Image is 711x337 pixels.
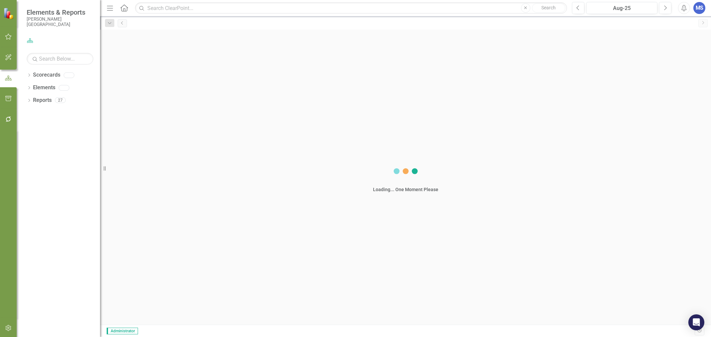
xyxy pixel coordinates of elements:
small: [PERSON_NAME][GEOGRAPHIC_DATA] [27,16,93,27]
a: Elements [33,84,55,92]
a: Scorecards [33,71,60,79]
button: MS [693,2,705,14]
button: Search [532,3,565,13]
div: 27 [55,98,66,103]
input: Search Below... [27,53,93,65]
img: ClearPoint Strategy [3,8,15,19]
div: Aug-25 [589,4,655,12]
span: Search [541,5,556,10]
input: Search ClearPoint... [135,2,567,14]
span: Elements & Reports [27,8,93,16]
a: Reports [33,97,52,104]
div: Loading... One Moment Please [373,186,438,193]
span: Administrator [107,328,138,334]
button: Aug-25 [586,2,657,14]
div: Open Intercom Messenger [688,314,704,330]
